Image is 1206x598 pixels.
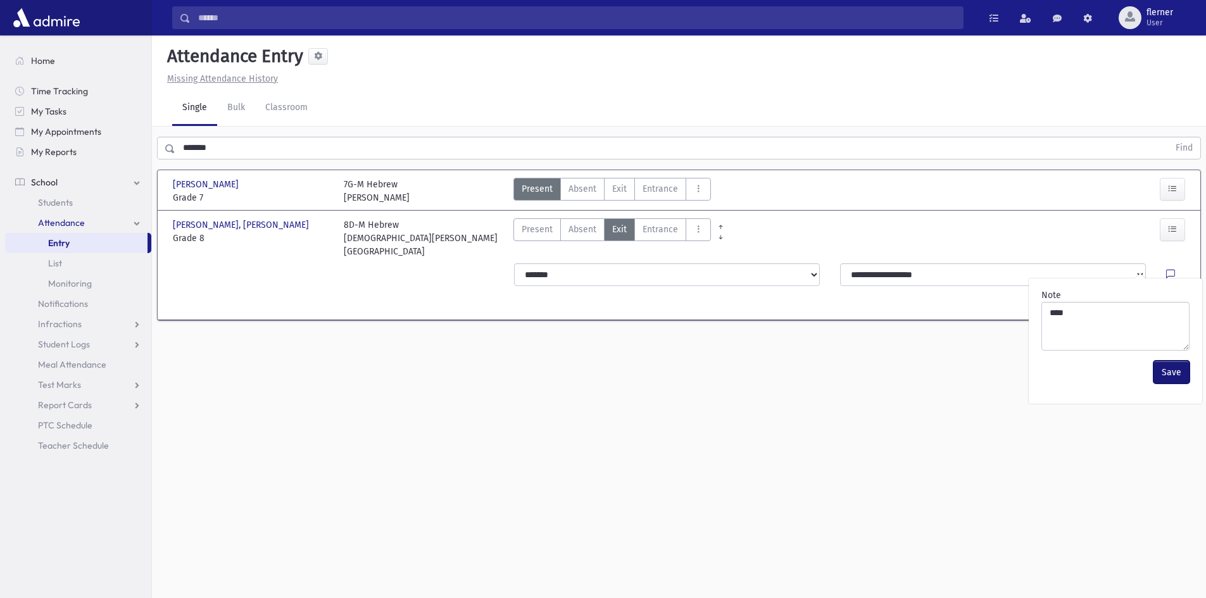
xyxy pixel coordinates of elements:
a: Meal Attendance [5,354,151,375]
span: Students [38,197,73,208]
button: Save [1153,361,1190,383]
label: Note [1041,289,1061,302]
span: My Reports [31,146,77,158]
span: Absent [568,223,596,236]
a: My Tasks [5,101,151,121]
span: List [48,258,62,269]
div: 7G-M Hebrew [PERSON_NAME] [344,178,410,204]
span: [PERSON_NAME] [173,178,241,191]
a: Bulk [217,90,255,126]
a: Classroom [255,90,318,126]
span: Test Marks [38,379,81,390]
a: Test Marks [5,375,151,395]
span: Report Cards [38,399,92,411]
img: AdmirePro [10,5,83,30]
a: Teacher Schedule [5,435,151,456]
span: Present [522,223,553,236]
a: Monitoring [5,273,151,294]
span: Infractions [38,318,82,330]
button: Find [1168,137,1200,159]
a: My Reports [5,142,151,162]
span: Absent [568,182,596,196]
div: AttTypes [513,178,711,204]
a: Infractions [5,314,151,334]
span: PTC Schedule [38,420,92,431]
a: School [5,172,151,192]
a: Single [172,90,217,126]
span: Teacher Schedule [38,440,109,451]
a: My Appointments [5,121,151,142]
span: Attendance [38,217,85,228]
span: Entry [48,237,70,249]
u: Missing Attendance History [167,73,278,84]
span: Student Logs [38,339,90,350]
span: School [31,177,58,188]
span: Home [31,55,55,66]
a: Home [5,51,151,71]
span: [PERSON_NAME], [PERSON_NAME] [173,218,311,232]
span: Entrance [643,182,678,196]
a: PTC Schedule [5,415,151,435]
a: Entry [5,233,148,253]
span: Monitoring [48,278,92,289]
span: Grade 7 [173,191,331,204]
h5: Attendance Entry [162,46,303,67]
span: Meal Attendance [38,359,106,370]
span: flerner [1146,8,1173,18]
input: Search [191,6,963,29]
div: AttTypes [513,218,711,258]
span: Exit [612,223,627,236]
span: User [1146,18,1173,28]
span: Present [522,182,553,196]
span: My Tasks [31,106,66,117]
div: 8D-M Hebrew [DEMOGRAPHIC_DATA][PERSON_NAME][GEOGRAPHIC_DATA] [344,218,502,258]
a: Notifications [5,294,151,314]
span: Exit [612,182,627,196]
a: Time Tracking [5,81,151,101]
a: List [5,253,151,273]
a: Students [5,192,151,213]
span: Entrance [643,223,678,236]
a: Student Logs [5,334,151,354]
span: Notifications [38,298,88,309]
a: Missing Attendance History [162,73,278,84]
span: Grade 8 [173,232,331,245]
span: Time Tracking [31,85,88,97]
a: Attendance [5,213,151,233]
a: Report Cards [5,395,151,415]
span: My Appointments [31,126,101,137]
